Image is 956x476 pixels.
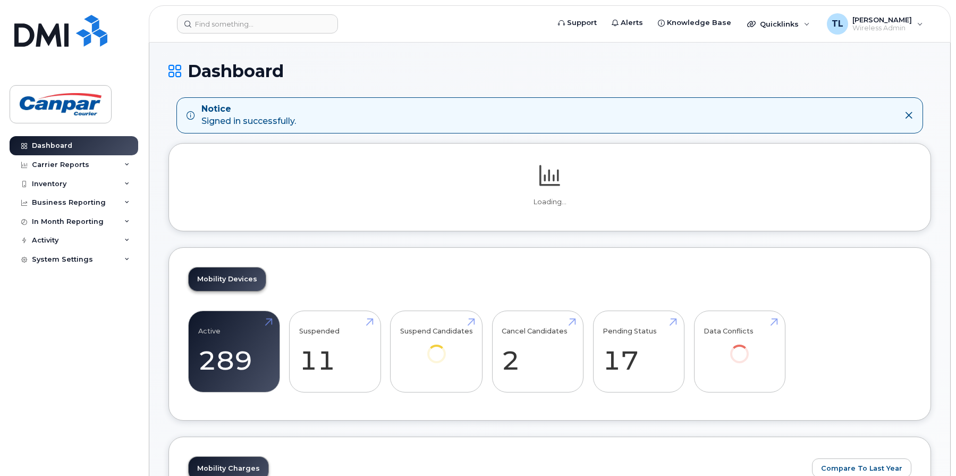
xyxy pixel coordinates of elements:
div: Signed in successfully. [201,103,296,128]
a: Pending Status 17 [603,316,674,387]
p: Loading... [188,197,911,207]
span: Compare To Last Year [821,463,902,473]
strong: Notice [201,103,296,115]
a: Mobility Devices [189,268,266,291]
a: Cancel Candidates 2 [502,316,573,387]
a: Data Conflicts [704,316,775,378]
a: Active 289 [198,316,270,387]
a: Suspended 11 [299,316,371,387]
h1: Dashboard [168,62,931,80]
a: Suspend Candidates [400,316,473,378]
